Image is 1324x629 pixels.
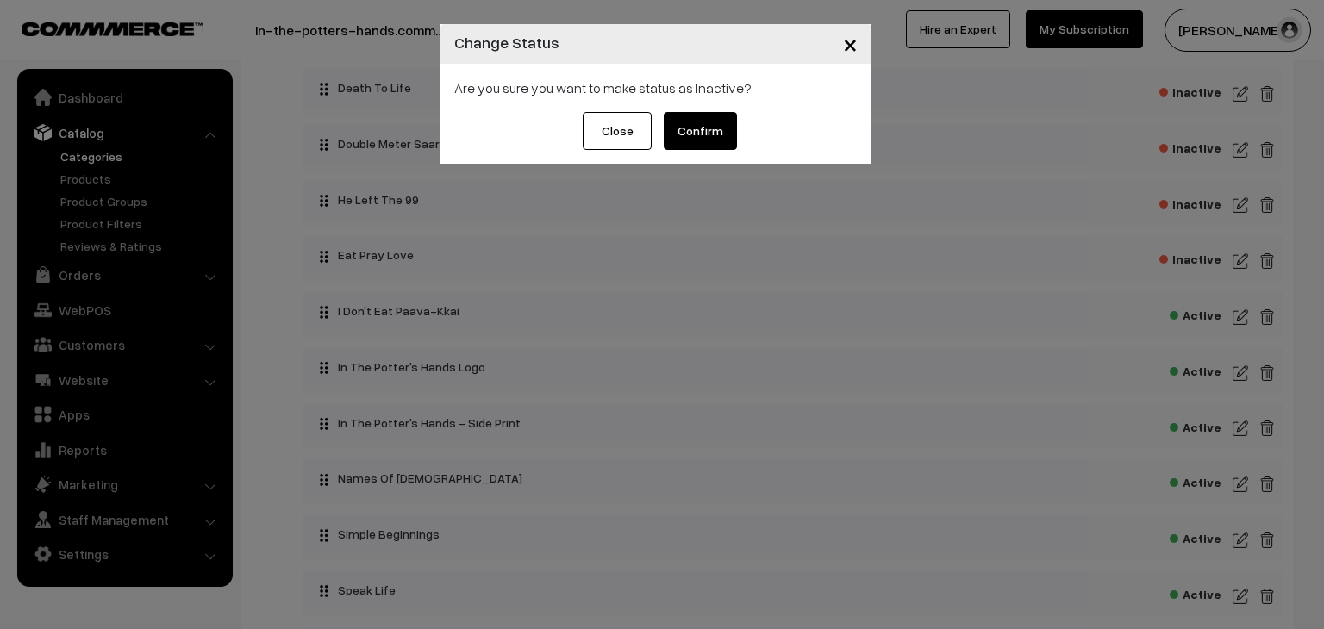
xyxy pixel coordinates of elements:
[454,78,858,98] div: Are you sure you want to make status as Inactive?
[829,17,871,71] button: Close
[583,112,652,150] button: Close
[843,28,858,59] span: ×
[454,31,559,54] h4: Change Status
[664,112,737,150] button: Confirm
